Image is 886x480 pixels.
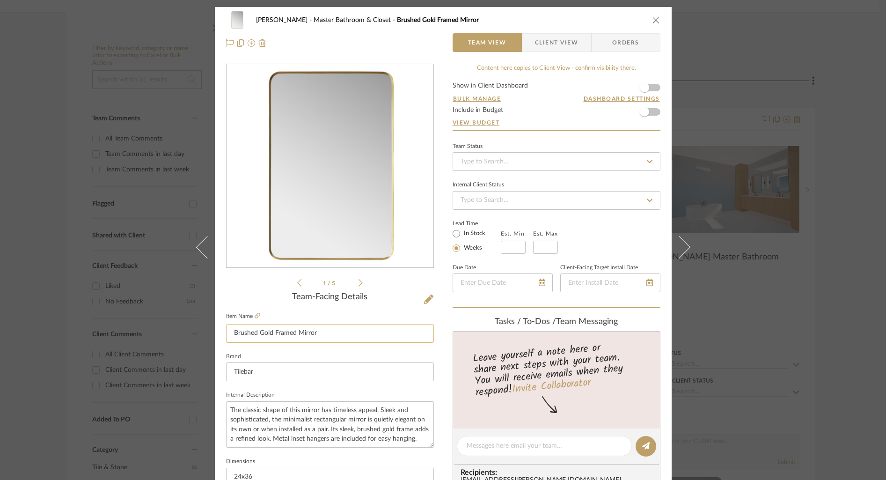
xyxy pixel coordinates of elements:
span: / [328,281,332,286]
label: Weeks [462,244,482,252]
div: Leave yourself a note here or share next steps with your team. You will receive emails when they ... [451,338,661,400]
input: Enter Item Name [226,324,434,343]
label: Est. Min [501,230,525,237]
span: Recipients: [461,468,656,477]
a: Invite Collaborator [511,375,591,398]
span: Brushed Gold Framed Mirror [397,17,479,23]
label: Due Date [453,266,476,270]
button: Bulk Manage [453,95,502,103]
label: Dimensions [226,459,255,464]
input: Enter Brand [226,362,434,381]
label: Client-Facing Target Install Date [560,266,638,270]
div: Content here copies to Client View - confirm visibility there. [453,64,660,73]
div: Team-Facing Details [226,292,434,303]
span: Team View [468,33,506,52]
div: team Messaging [453,317,660,327]
span: [PERSON_NAME] [256,17,314,23]
div: Team Status [453,144,483,149]
span: Orders [602,33,650,52]
input: Type to Search… [453,152,660,171]
img: Remove from project [259,39,266,47]
div: Internal Client Status [453,183,504,187]
img: 6da4fbdf-dcf1-4bdb-9f39-22521fd0cb98_48x40.jpg [226,11,249,30]
span: Master Bathroom & Closet [314,17,397,23]
button: close [652,16,660,24]
img: 6da4fbdf-dcf1-4bdb-9f39-22521fd0cb98_436x436.jpg [253,65,406,268]
input: Enter Due Date [453,273,553,292]
label: Est. Max [533,230,558,237]
div: 0 [227,65,433,268]
span: 5 [332,281,337,286]
label: In Stock [462,229,485,238]
span: Tasks / To-Dos / [495,318,556,326]
mat-radio-group: Select item type [453,228,501,254]
label: Brand [226,354,241,359]
input: Type to Search… [453,191,660,210]
label: Item Name [226,312,260,320]
button: Dashboard Settings [583,95,660,103]
label: Lead Time [453,219,501,228]
label: Internal Description [226,393,275,398]
span: 1 [323,281,328,286]
input: Enter Install Date [560,273,660,292]
span: Client View [535,33,578,52]
a: View Budget [453,119,660,126]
